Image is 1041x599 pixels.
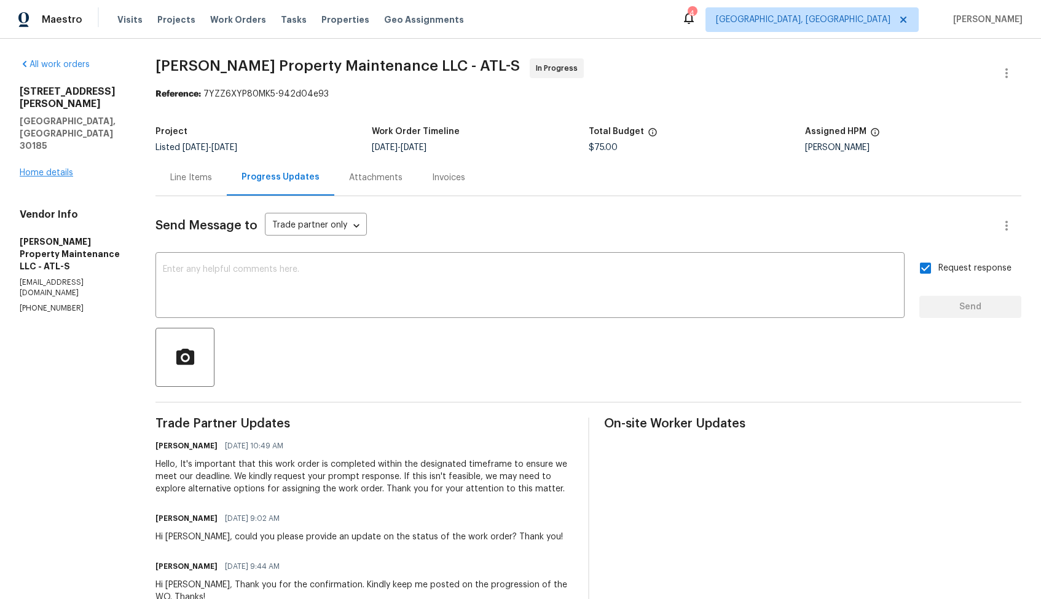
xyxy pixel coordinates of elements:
h6: [PERSON_NAME] [155,512,218,525]
span: $75.00 [589,143,618,152]
span: Maestro [42,14,82,26]
h5: Work Order Timeline [372,127,460,136]
div: 7YZZ6XYP80MK5-942d04e93 [155,88,1021,100]
div: Progress Updates [242,171,320,183]
a: Home details [20,169,73,177]
h5: Total Budget [589,127,644,136]
div: Attachments [349,172,403,184]
span: [GEOGRAPHIC_DATA], [GEOGRAPHIC_DATA] [716,14,890,26]
span: On-site Worker Updates [604,418,1021,430]
span: - [372,143,426,152]
div: Hi [PERSON_NAME], could you please provide an update on the status of the work order? Thank you! [155,531,563,543]
div: [PERSON_NAME] [805,143,1021,152]
h5: Project [155,127,187,136]
span: The total cost of line items that have been proposed by Opendoor. This sum includes line items th... [648,127,658,143]
h5: [GEOGRAPHIC_DATA], [GEOGRAPHIC_DATA] 30185 [20,115,126,152]
span: Tasks [281,15,307,24]
h5: Assigned HPM [805,127,866,136]
span: [DATE] [372,143,398,152]
span: Trade Partner Updates [155,418,573,430]
div: 4 [688,7,696,20]
a: All work orders [20,60,90,69]
span: Send Message to [155,220,257,232]
span: Projects [157,14,195,26]
div: Trade partner only [265,216,367,236]
p: [EMAIL_ADDRESS][DOMAIN_NAME] [20,277,126,298]
span: [DATE] 9:44 AM [225,560,280,573]
div: Hello, It's important that this work order is completed within the designated timeframe to ensure... [155,458,573,495]
div: Invoices [432,172,465,184]
h4: Vendor Info [20,208,126,221]
span: Work Orders [210,14,266,26]
span: Geo Assignments [384,14,464,26]
span: In Progress [536,62,583,74]
span: Listed [155,143,237,152]
h2: [STREET_ADDRESS][PERSON_NAME] [20,85,126,110]
b: Reference: [155,90,201,98]
span: The hpm assigned to this work order. [870,127,880,143]
h5: [PERSON_NAME] Property Maintenance LLC - ATL-S [20,236,126,272]
span: Properties [321,14,369,26]
span: [DATE] 10:49 AM [225,440,283,452]
span: Visits [117,14,143,26]
span: [PERSON_NAME] Property Maintenance LLC - ATL-S [155,58,520,73]
span: [PERSON_NAME] [948,14,1023,26]
span: [DATE] [183,143,208,152]
span: - [183,143,237,152]
span: [DATE] [401,143,426,152]
span: [DATE] 9:02 AM [225,512,280,525]
div: Line Items [170,172,212,184]
h6: [PERSON_NAME] [155,560,218,573]
h6: [PERSON_NAME] [155,440,218,452]
span: Request response [938,262,1012,275]
span: [DATE] [211,143,237,152]
p: [PHONE_NUMBER] [20,303,126,314]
